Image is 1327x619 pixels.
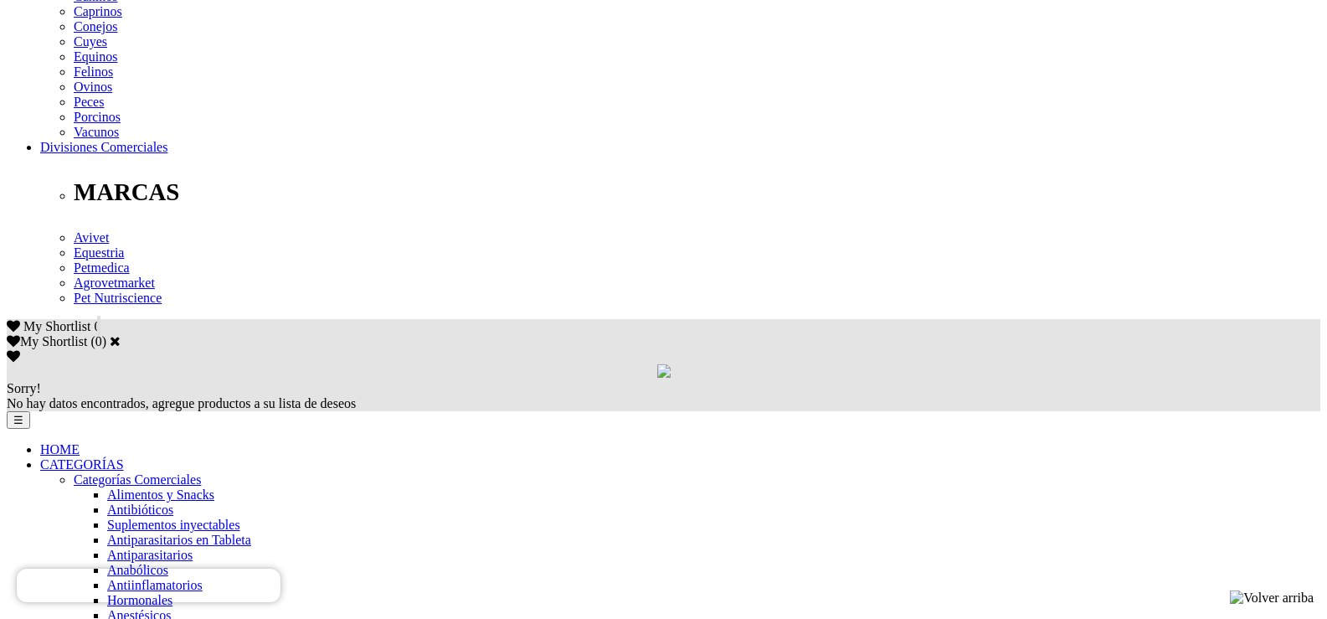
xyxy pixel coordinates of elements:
[107,563,168,577] a: Anabólicos
[40,442,80,457] a: HOME
[110,334,121,348] a: Cerrar
[107,533,251,547] a: Antiparasitarios en Tableta
[40,457,124,472] a: CATEGORÍAS
[7,334,87,348] label: My Shortlist
[74,260,130,275] a: Petmedica
[40,140,167,154] a: Divisiones Comerciales
[107,503,173,517] a: Antibióticos
[107,518,240,532] a: Suplementos inyectables
[74,472,201,487] a: Categorías Comerciales
[107,548,193,562] a: Antiparasitarios
[23,319,90,333] span: My Shortlist
[74,64,113,79] a: Felinos
[74,4,122,18] a: Caprinos
[74,178,1320,206] p: MARCAS
[74,230,109,245] a: Avivet
[74,125,119,139] a: Vacunos
[74,19,117,34] a: Conejos
[74,49,117,64] a: Equinos
[94,319,100,333] span: 0
[74,245,124,260] a: Equestria
[107,487,214,502] a: Alimentos y Snacks
[7,411,30,429] button: ☰
[17,569,280,602] iframe: Brevo live chat
[1230,591,1314,606] img: Volver arriba
[74,276,155,290] a: Agrovetmarket
[74,80,112,94] a: Ovinos
[74,291,162,305] a: Pet Nutriscience
[7,381,1320,411] div: No hay datos encontrados, agregue productos a su lista de deseos
[90,334,106,348] span: ( )
[74,34,107,49] a: Cuyes
[95,334,102,348] label: 0
[74,95,104,109] a: Peces
[657,364,671,378] img: loading.gif
[7,381,41,395] span: Sorry!
[74,110,121,124] a: Porcinos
